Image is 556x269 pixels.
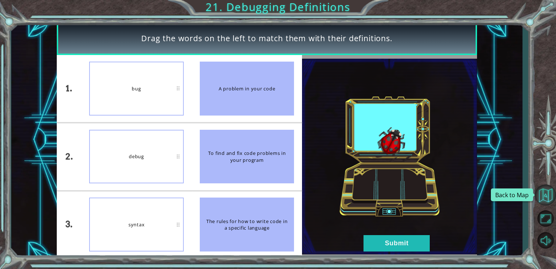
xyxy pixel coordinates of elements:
[364,235,430,252] button: Submit
[89,198,184,252] div: syntax
[302,59,477,254] img: Interactive Art
[535,230,556,250] button: Mute
[535,208,556,228] button: Maximize Browser
[535,183,556,207] a: Back to Map
[200,130,294,184] div: To find and fix code problems in your program
[141,33,392,44] span: Drag the words on the left to match them with their definitions.
[200,62,294,116] div: A problem in your code
[57,191,81,258] div: 3.
[57,123,81,190] div: 2.
[535,184,556,206] button: Back to Map
[89,62,184,116] div: bug
[57,55,81,122] div: 1.
[89,130,184,184] div: debug
[200,198,294,252] div: The rules for how to write code in a specific language
[491,188,533,201] div: Back to Map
